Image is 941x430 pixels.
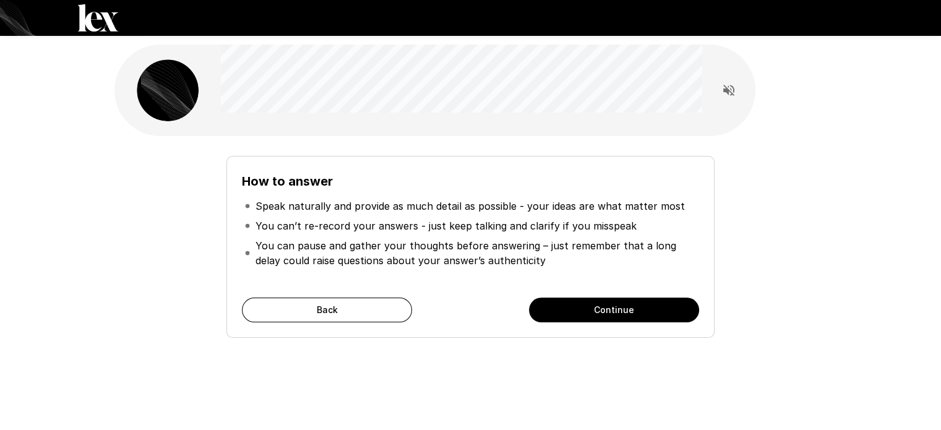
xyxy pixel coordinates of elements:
img: lex_avatar2.png [137,59,199,121]
p: You can’t re-record your answers - just keep talking and clarify if you misspeak [256,218,637,233]
button: Back [242,298,412,322]
button: Read questions aloud [716,78,741,103]
button: Continue [529,298,699,322]
p: You can pause and gather your thoughts before answering – just remember that a long delay could r... [256,238,696,268]
b: How to answer [242,174,333,189]
p: Speak naturally and provide as much detail as possible - your ideas are what matter most [256,199,685,213]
